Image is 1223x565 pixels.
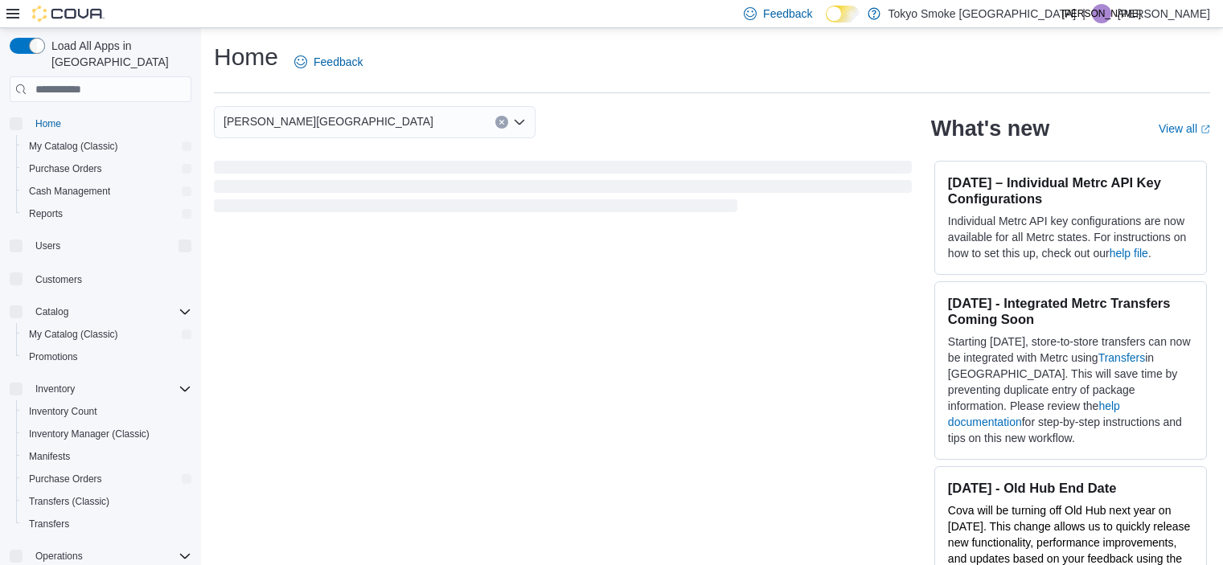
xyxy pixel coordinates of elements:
a: Home [29,114,68,133]
span: Transfers (Classic) [29,495,109,508]
button: Transfers [16,513,198,535]
h2: What's new [931,116,1049,141]
span: Catalog [29,302,191,321]
span: Loading [214,164,912,215]
button: Customers [3,267,198,290]
span: My Catalog (Classic) [29,140,118,153]
button: Reports [16,203,198,225]
span: Manifests [23,447,191,466]
p: Individual Metrc API key configurations are now available for all Metrc states. For instructions ... [948,213,1193,261]
span: Promotions [29,350,78,363]
a: Purchase Orders [23,469,109,489]
input: Dark Mode [826,6,860,23]
h3: [DATE] - Integrated Metrc Transfers Coming Soon [948,295,1193,327]
a: Cash Management [23,182,117,201]
button: Promotions [16,346,198,368]
span: My Catalog (Classic) [23,325,191,344]
a: help file [1110,247,1148,260]
span: Customers [29,268,191,289]
button: Catalog [29,302,75,321]
button: Open list of options [513,116,526,129]
p: [PERSON_NAME] [1118,4,1210,23]
span: Inventory Manager (Classic) [23,424,191,444]
a: Customers [29,270,88,289]
a: Transfers (Classic) [23,492,116,511]
span: Promotions [23,347,191,366]
a: help documentation [948,399,1120,428]
a: Inventory Count [23,402,104,421]
h3: [DATE] - Old Hub End Date [948,480,1193,496]
span: Purchase Orders [29,473,102,485]
a: Transfers [23,514,76,534]
span: Transfers [23,514,191,534]
span: Inventory Manager (Classic) [29,428,150,440]
span: Reports [23,204,191,223]
span: Manifests [29,450,70,463]
button: Purchase Orders [16,468,198,490]
button: Transfers (Classic) [16,490,198,513]
button: Inventory [29,379,81,399]
button: Inventory Count [16,400,198,423]
img: Cova [32,6,105,22]
button: Inventory Manager (Classic) [16,423,198,445]
button: My Catalog (Classic) [16,323,198,346]
span: Users [29,236,191,256]
span: Load All Apps in [GEOGRAPHIC_DATA] [45,38,191,70]
span: [PERSON_NAME][GEOGRAPHIC_DATA] [224,112,433,131]
span: Home [35,117,61,130]
button: Clear input [495,116,508,129]
a: Transfers [1098,351,1146,364]
span: Purchase Orders [23,469,191,489]
div: James Owomero [1092,4,1111,23]
h1: Home [214,41,278,73]
span: My Catalog (Classic) [29,328,118,341]
a: Feedback [288,46,369,78]
p: Starting [DATE], store-to-store transfers can now be integrated with Metrc using in [GEOGRAPHIC_D... [948,334,1193,446]
span: My Catalog (Classic) [23,137,191,156]
a: Promotions [23,347,84,366]
span: Purchase Orders [29,162,102,175]
span: Inventory [29,379,191,399]
button: Home [3,112,198,135]
span: Transfers (Classic) [23,492,191,511]
button: Manifests [16,445,198,468]
span: Cash Management [29,185,110,198]
a: My Catalog (Classic) [23,325,125,344]
h3: [DATE] – Individual Metrc API Key Configurations [948,174,1193,207]
span: Operations [35,550,83,563]
a: Inventory Manager (Classic) [23,424,156,444]
button: Users [3,235,198,257]
span: Feedback [314,54,363,70]
span: Customers [35,273,82,286]
span: Inventory [35,383,75,395]
a: View allExternal link [1159,122,1210,135]
span: Cash Management [23,182,191,201]
svg: External link [1200,125,1210,134]
span: Purchase Orders [23,159,191,178]
p: Tokyo Smoke [GEOGRAPHIC_DATA] [889,4,1077,23]
span: Inventory Count [29,405,97,418]
a: Reports [23,204,69,223]
button: My Catalog (Classic) [16,135,198,158]
span: Inventory Count [23,402,191,421]
a: Purchase Orders [23,159,109,178]
span: Transfers [29,518,69,530]
button: Inventory [3,378,198,400]
button: Users [29,236,67,256]
span: Reports [29,207,63,220]
button: Cash Management [16,180,198,203]
a: Manifests [23,447,76,466]
a: My Catalog (Classic) [23,137,125,156]
span: Home [29,113,191,133]
span: [PERSON_NAME] [1062,4,1142,23]
button: Catalog [3,301,198,323]
button: Purchase Orders [16,158,198,180]
span: Feedback [763,6,812,22]
span: Catalog [35,305,68,318]
span: Users [35,240,60,252]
